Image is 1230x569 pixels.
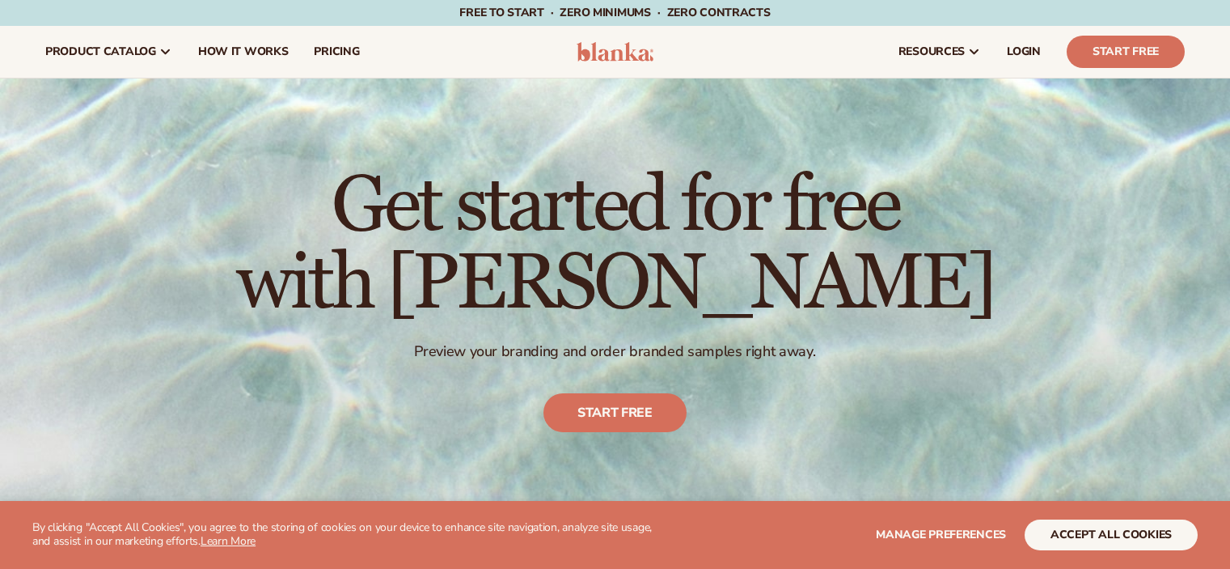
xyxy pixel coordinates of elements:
a: Learn More [201,533,256,549]
a: Start Free [1067,36,1185,68]
a: product catalog [32,26,185,78]
a: pricing [301,26,372,78]
span: product catalog [45,45,156,58]
img: logo [577,42,653,62]
a: How It Works [185,26,302,78]
p: Preview your branding and order branded samples right away. [236,342,994,361]
span: LOGIN [1007,45,1041,58]
span: pricing [314,45,359,58]
button: accept all cookies [1025,520,1198,550]
p: By clicking "Accept All Cookies", you agree to the storing of cookies on your device to enhance s... [32,521,670,549]
a: resources [886,26,994,78]
span: Free to start · ZERO minimums · ZERO contracts [459,5,770,20]
h1: Get started for free with [PERSON_NAME] [236,168,994,323]
span: Manage preferences [876,527,1006,542]
a: LOGIN [994,26,1054,78]
a: Start free [543,394,687,433]
button: Manage preferences [876,520,1006,550]
span: How It Works [198,45,289,58]
span: resources [898,45,965,58]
